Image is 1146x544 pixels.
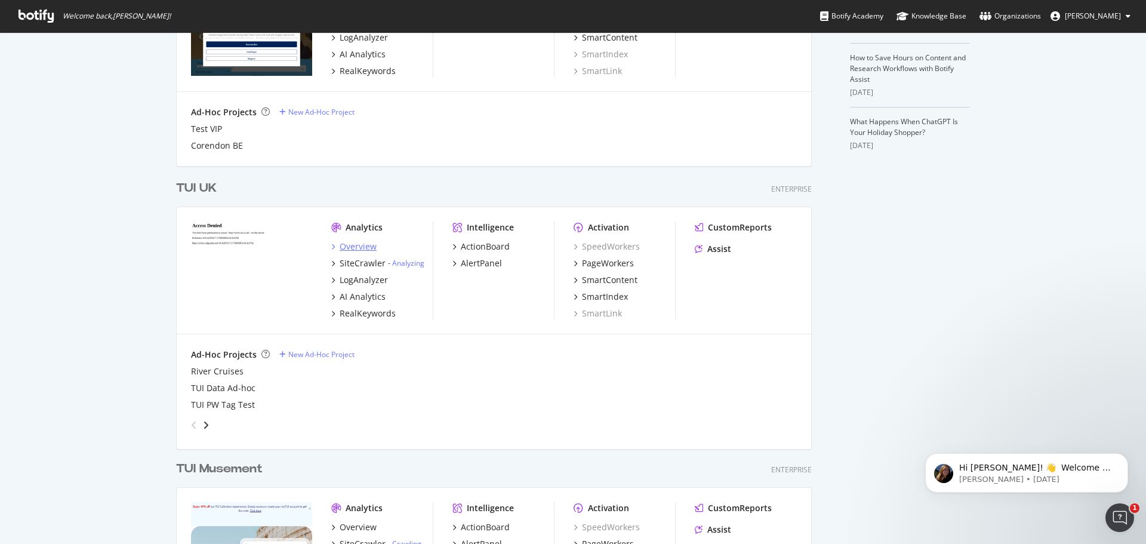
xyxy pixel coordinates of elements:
[574,241,640,253] a: SpeedWorkers
[574,521,640,533] a: SpeedWorkers
[340,257,386,269] div: SiteCrawler
[191,382,255,394] a: TUI Data Ad-hoc
[340,274,388,286] div: LogAnalyzer
[820,10,883,22] div: Botify Academy
[467,502,514,514] div: Intelligence
[331,291,386,303] a: AI Analytics
[850,53,966,84] a: How to Save Hours on Content and Research Workflows with Botify Assist
[850,87,970,98] div: [DATE]
[340,241,377,253] div: Overview
[1105,503,1134,532] iframe: Intercom live chat
[582,291,628,303] div: SmartIndex
[708,222,772,233] div: CustomReports
[191,365,244,377] a: River Cruises
[695,502,772,514] a: CustomReports
[574,291,628,303] a: SmartIndex
[340,48,386,60] div: AI Analytics
[695,524,731,536] a: Assist
[574,65,622,77] a: SmartLink
[771,184,812,194] div: Enterprise
[340,291,386,303] div: AI Analytics
[176,460,267,478] a: TUI Musement
[582,274,637,286] div: SmartContent
[331,32,388,44] a: LogAnalyzer
[331,257,424,269] a: SiteCrawler- Analyzing
[588,222,629,233] div: Activation
[331,241,377,253] a: Overview
[461,241,510,253] div: ActionBoard
[331,274,388,286] a: LogAnalyzer
[392,258,424,268] a: Analyzing
[331,65,396,77] a: RealKeywords
[452,241,510,253] a: ActionBoard
[202,419,210,431] div: angle-right
[191,106,257,118] div: Ad-Hoc Projects
[191,222,312,318] img: tui.co.uk
[850,140,970,151] div: [DATE]
[176,180,221,197] a: TUI UK
[52,46,206,57] p: Message from Laura, sent 1w ago
[191,140,243,152] a: Corendon BE
[771,465,812,475] div: Enterprise
[1041,7,1140,26] button: [PERSON_NAME]
[707,243,731,255] div: Assist
[340,308,396,319] div: RealKeywords
[695,222,772,233] a: CustomReports
[279,349,355,359] a: New Ad-Hoc Project
[176,460,263,478] div: TUI Musement
[582,32,637,44] div: SmartContent
[340,32,388,44] div: LogAnalyzer
[461,521,510,533] div: ActionBoard
[52,35,206,103] span: Hi [PERSON_NAME]! 👋 Welcome to Botify chat support! Have a question? Reply to this message and ou...
[582,257,634,269] div: PageWorkers
[461,257,502,269] div: AlertPanel
[452,521,510,533] a: ActionBoard
[695,243,731,255] a: Assist
[340,65,396,77] div: RealKeywords
[588,502,629,514] div: Activation
[574,274,637,286] a: SmartContent
[340,521,377,533] div: Overview
[850,116,958,137] a: What Happens When ChatGPT Is Your Holiday Shopper?
[574,32,637,44] a: SmartContent
[388,258,424,268] div: -
[907,428,1146,512] iframe: Intercom notifications message
[574,48,628,60] a: SmartIndex
[331,48,386,60] a: AI Analytics
[574,257,634,269] a: PageWorkers
[1130,503,1139,513] span: 1
[1065,11,1121,21] span: Ethan Phillips
[191,399,255,411] a: TUI PW Tag Test
[574,308,622,319] a: SmartLink
[346,502,383,514] div: Analytics
[897,10,966,22] div: Knowledge Base
[186,416,202,435] div: angle-left
[191,349,257,361] div: Ad-Hoc Projects
[707,524,731,536] div: Assist
[288,349,355,359] div: New Ad-Hoc Project
[191,123,222,135] a: Test VIP
[331,308,396,319] a: RealKeywords
[979,10,1041,22] div: Organizations
[63,11,171,21] span: Welcome back, [PERSON_NAME] !
[288,107,355,117] div: New Ad-Hoc Project
[452,257,502,269] a: AlertPanel
[176,180,217,197] div: TUI UK
[467,222,514,233] div: Intelligence
[279,107,355,117] a: New Ad-Hoc Project
[331,521,377,533] a: Overview
[346,222,383,233] div: Analytics
[708,502,772,514] div: CustomReports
